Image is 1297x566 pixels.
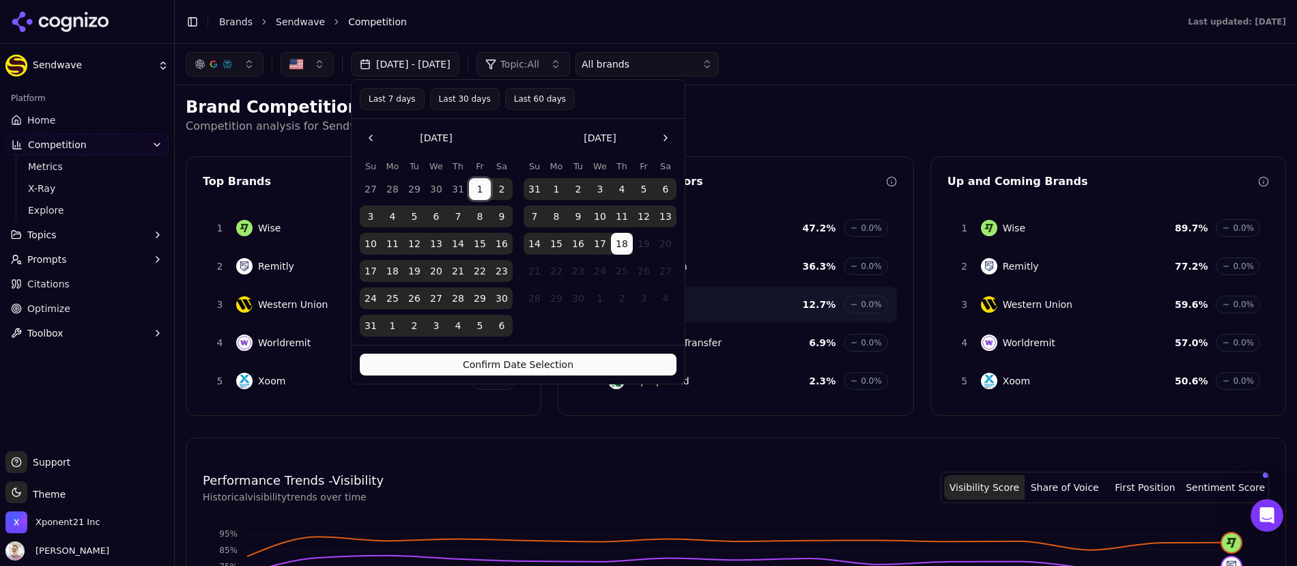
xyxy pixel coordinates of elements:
[360,160,513,337] table: August 2025
[589,233,611,255] button: Wednesday, September 17th, 2025, selected
[469,260,491,282] button: Friday, August 22nd, 2025, selected
[524,233,545,255] button: Sunday, September 14th, 2025, selected
[582,57,629,71] span: All brands
[947,173,1258,190] div: Up and Coming Brands
[545,206,567,227] button: Monday, September 8th, 2025, selected
[258,374,285,388] span: Xoom
[258,259,294,273] span: Remitly
[655,127,676,149] button: Go to the Next Month
[348,15,407,29] span: Competition
[1003,259,1039,273] span: Remitly
[11,279,262,408] div: Cognie says…
[630,374,689,388] span: Taptap Send
[655,178,676,200] button: Saturday, September 6th, 2025, selected
[956,374,973,388] span: 5
[447,206,469,227] button: Thursday, August 7th, 2025, selected
[360,315,382,337] button: Sunday, August 31st, 2025, selected
[23,157,152,176] a: Metrics
[21,441,32,452] button: Emoji picker
[469,160,491,173] th: Friday
[425,315,447,337] button: Wednesday, September 3rd, 2025, selected
[360,233,382,255] button: Sunday, August 10th, 2025, selected
[447,260,469,282] button: Thursday, August 21st, 2025, selected
[1003,221,1025,235] span: Wise
[861,337,882,348] span: 0.0%
[981,258,997,274] img: Remitly
[27,228,57,242] span: Topics
[981,373,997,389] img: Xoom
[60,221,251,261] div: Also, I hit rescan on one of my other projects and its been pending for about 2 hours now
[1003,298,1072,311] span: Western Union
[219,529,238,539] tspan: 95%
[1233,337,1254,348] span: 0.0%
[545,233,567,255] button: Monday, September 15th, 2025, selected
[567,206,589,227] button: Tuesday, September 9th, 2025, selected
[258,221,281,235] span: Wise
[5,273,169,295] a: Citations
[447,178,469,200] button: Thursday, July 31st, 2025
[944,475,1025,500] button: Visibility Score
[633,206,655,227] button: Friday, September 12th, 2025, selected
[28,203,147,217] span: Explore
[861,261,882,272] span: 0.0%
[491,178,513,200] button: Saturday, August 2nd, 2025, selected
[360,88,425,110] button: Last 7 days
[360,160,382,173] th: Sunday
[236,220,253,236] img: Wise
[49,67,262,268] div: Regarding Site Audit Results: the button is no longer displayed to dive into the issues.Also, I h...
[491,160,513,173] th: Saturday
[212,221,228,235] span: 1
[447,233,469,255] button: Thursday, August 14th, 2025, selected
[186,96,1286,118] h2: Brand Competition
[655,160,676,173] th: Saturday
[956,336,973,350] span: 4
[425,233,447,255] button: Wednesday, August 13th, 2025, selected
[234,436,256,457] button: Send a message…
[258,298,328,311] span: Western Union
[236,373,253,389] img: Xoom
[212,259,228,273] span: 2
[425,160,447,173] th: Wednesday
[240,5,264,30] div: Close
[956,221,973,235] span: 1
[236,296,253,313] img: Western Union
[447,160,469,173] th: Thursday
[1105,475,1186,500] button: First Position
[524,178,545,200] button: Sunday, August 31st, 2025, selected
[212,374,228,388] span: 5
[27,489,66,500] span: Theme
[611,160,633,173] th: Thursday
[1251,499,1283,532] iframe: Intercom live chat
[981,296,997,313] img: Western Union
[956,298,973,311] span: 3
[469,315,491,337] button: Friday, September 5th, 2025, selected
[611,178,633,200] button: Thursday, September 4th, 2025, selected
[567,233,589,255] button: Tuesday, September 16th, 2025, selected
[33,362,111,373] b: A few minutes
[403,260,425,282] button: Tuesday, August 19th, 2025, selected
[809,336,836,350] span: 6.9 %
[382,233,403,255] button: Monday, August 11th, 2025, selected
[403,287,425,309] button: Tuesday, August 26th, 2025, selected
[27,455,70,469] span: Support
[66,13,103,23] h1: Cognie
[28,182,147,195] span: X-Ray
[27,302,70,315] span: Optimize
[1233,376,1254,386] span: 0.0%
[5,541,109,561] button: Open user button
[1175,221,1208,235] span: 89.7 %
[425,260,447,282] button: Wednesday, August 20th, 2025, selected
[1175,336,1208,350] span: 57.0 %
[22,315,130,340] b: [EMAIL_ADDRESS][DOMAIN_NAME]
[1233,299,1254,310] span: 0.0%
[491,206,513,227] button: Saturday, August 9th, 2025, selected
[491,260,513,282] button: Saturday, August 23rd, 2025, selected
[469,206,491,227] button: Friday, August 8th, 2025, selected
[447,315,469,337] button: Thursday, September 4th, 2025, selected
[5,511,100,533] button: Open organization switcher
[447,287,469,309] button: Thursday, August 28th, 2025, selected
[469,287,491,309] button: Friday, August 29th, 2025, selected
[524,160,545,173] th: Sunday
[11,408,262,454] div: Kiryako says…
[39,8,61,29] img: Profile image for Cognie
